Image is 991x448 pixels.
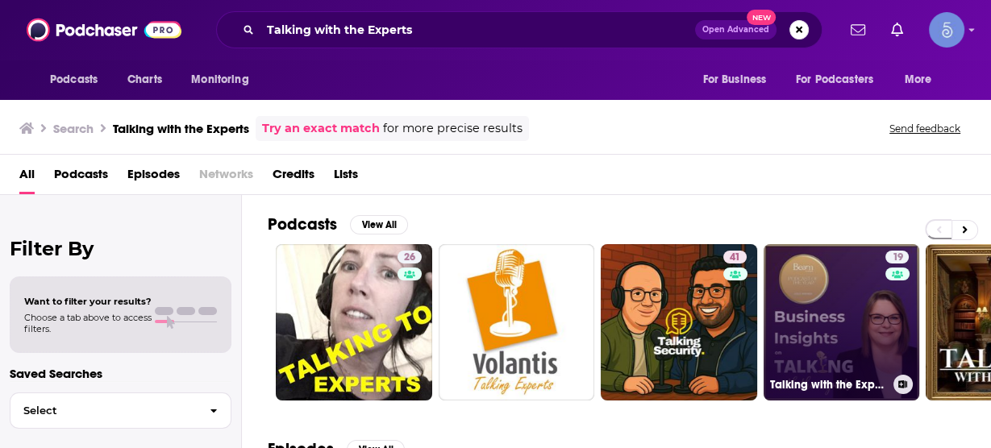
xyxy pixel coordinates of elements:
h3: Talking with the Experts: Business Insights [770,378,887,392]
button: Select [10,392,231,429]
button: Send feedback [885,122,965,135]
span: 41 [730,250,740,266]
h2: Filter By [10,237,231,260]
button: open menu [39,64,119,95]
a: 26 [276,244,432,400]
a: Lists [334,161,358,194]
p: Saved Searches [10,366,231,381]
span: 26 [404,250,415,266]
span: Logged in as Spiral5-G1 [929,12,964,48]
a: 19 [885,251,909,263]
button: open menu [691,64,786,95]
span: Monitoring [191,68,248,91]
span: New [747,10,776,25]
input: Search podcasts, credits, & more... [260,17,695,43]
a: 41 [601,244,757,400]
a: 41 [723,251,747,263]
span: For Podcasters [796,68,873,91]
button: Open AdvancedNew [695,20,777,39]
button: Show profile menu [929,12,964,48]
span: for more precise results [383,119,523,138]
span: Want to filter your results? [24,296,152,307]
button: open menu [893,64,952,95]
a: 19Talking with the Experts: Business Insights [764,244,920,400]
button: open menu [180,64,269,95]
span: Charts [127,68,162,91]
span: 19 [892,250,902,266]
a: Podcasts [54,161,108,194]
span: Networks [199,161,253,194]
span: More [905,68,932,91]
span: Select [10,405,197,416]
a: Credits [273,161,314,194]
a: Show notifications dropdown [844,16,872,44]
div: Search podcasts, credits, & more... [216,11,822,48]
button: View All [350,215,408,234]
button: open menu [785,64,897,95]
span: Choose a tab above to access filters. [24,312,152,334]
h2: Podcasts [268,214,337,234]
h3: Search [53,121,94,136]
span: For Business [702,68,766,91]
span: Open Advanced [702,26,769,34]
a: Try an exact match [262,119,380,138]
a: Show notifications dropdown [885,16,910,44]
a: PodcastsView All [268,214,408,234]
a: Episodes [127,161,180,194]
span: Podcasts [50,68,98,91]
img: Podchaser - Follow, Share and Rate Podcasts [27,15,181,45]
a: All [19,161,35,194]
a: 26 [398,251,422,263]
a: Charts [117,64,172,95]
img: User Profile [929,12,964,48]
h3: Talking with the Experts [113,121,249,136]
